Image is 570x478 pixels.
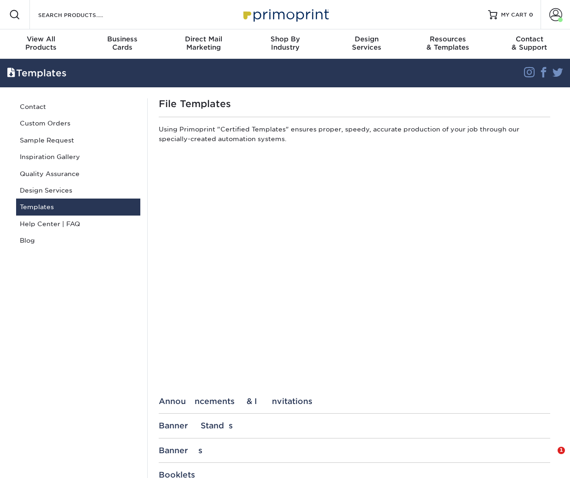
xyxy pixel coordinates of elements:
a: Contact& Support [489,29,570,59]
a: Custom Orders [16,115,140,131]
a: Design Services [16,182,140,199]
span: MY CART [501,11,527,19]
a: Direct MailMarketing [163,29,244,59]
div: Announcements & Invitations [159,397,550,406]
a: Templates [16,199,140,215]
span: Contact [489,35,570,43]
h1: File Templates [159,98,550,109]
div: Banners [159,446,550,455]
span: Business [81,35,163,43]
span: 0 [529,11,533,18]
p: Using Primoprint "Certified Templates" ensures proper, speedy, accurate production of your job th... [159,125,550,147]
div: Services [326,35,407,51]
a: DesignServices [326,29,407,59]
a: Inspiration Gallery [16,148,140,165]
div: Cards [81,35,163,51]
iframe: Intercom live chat [539,447,561,469]
span: 1 [558,447,565,454]
a: Blog [16,232,140,249]
div: & Support [489,35,570,51]
span: Direct Mail [163,35,244,43]
img: Primoprint [239,5,331,24]
a: Resources& Templates [407,29,489,59]
input: SEARCH PRODUCTS..... [37,9,127,20]
a: BusinessCards [81,29,163,59]
div: Marketing [163,35,244,51]
div: Banner Stands [159,421,550,430]
div: & Templates [407,35,489,51]
a: Contact [16,98,140,115]
span: Resources [407,35,489,43]
a: Help Center | FAQ [16,216,140,232]
span: Shop By [244,35,326,43]
a: Shop ByIndustry [244,29,326,59]
a: Sample Request [16,132,140,148]
span: Design [326,35,407,43]
div: Industry [244,35,326,51]
a: Quality Assurance [16,165,140,182]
